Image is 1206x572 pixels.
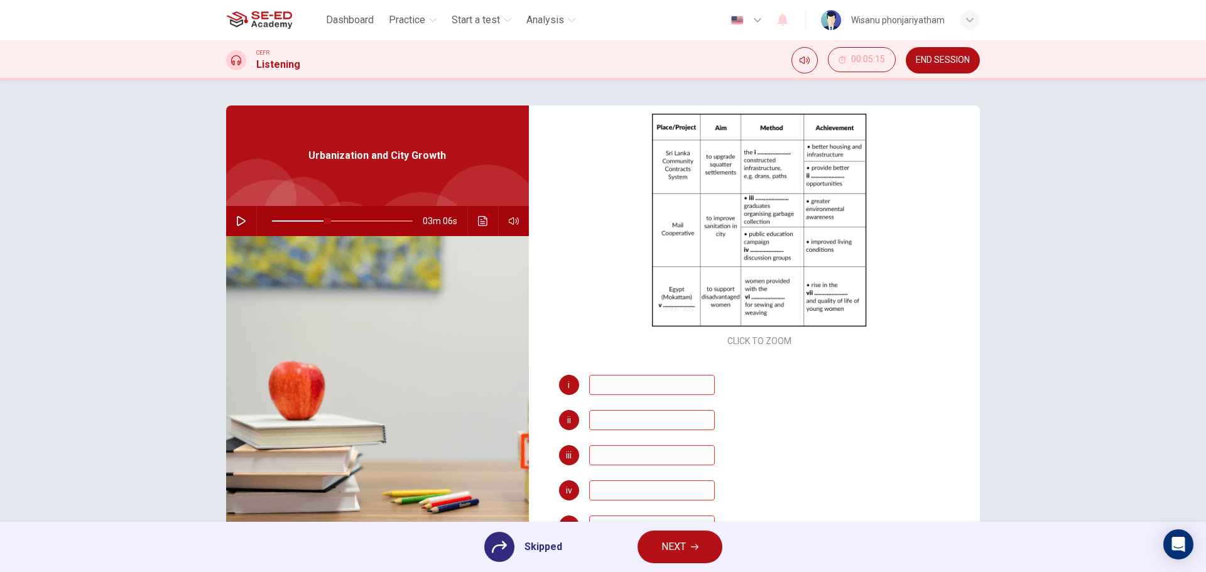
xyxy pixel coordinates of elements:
[256,48,269,57] span: CEFR
[851,55,885,65] span: 00:05:15
[389,13,425,28] span: Practice
[851,13,945,28] div: Wisanu phonjariyatham
[473,206,493,236] button: Click to see the audio transcription
[828,47,896,73] div: Hide
[567,521,571,530] span: v
[256,57,300,72] h1: Listening
[321,9,379,31] button: Dashboard
[638,531,722,563] button: NEXT
[384,9,442,31] button: Practice
[226,8,321,33] a: SE-ED Academy logo
[661,538,686,556] span: NEXT
[906,47,980,73] button: END SESSION
[566,486,572,495] span: iv
[916,55,970,65] span: END SESSION
[821,10,841,30] img: Profile picture
[568,380,570,389] span: i
[524,539,562,554] span: Skipped
[526,13,564,28] span: Analysis
[791,47,818,73] div: Mute
[828,47,896,72] button: 00:05:15
[423,206,467,236] span: 03m 06s
[308,148,446,163] span: Urbanization and City Growth
[729,16,745,25] img: en
[226,236,529,542] img: Urbanization and City Growth
[1163,529,1193,559] div: Open Intercom Messenger
[452,13,500,28] span: Start a test
[567,416,571,424] span: ii
[226,8,292,33] img: SE-ED Academy logo
[521,9,580,31] button: Analysis
[447,9,516,31] button: Start a test
[566,451,572,460] span: iii
[326,13,374,28] span: Dashboard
